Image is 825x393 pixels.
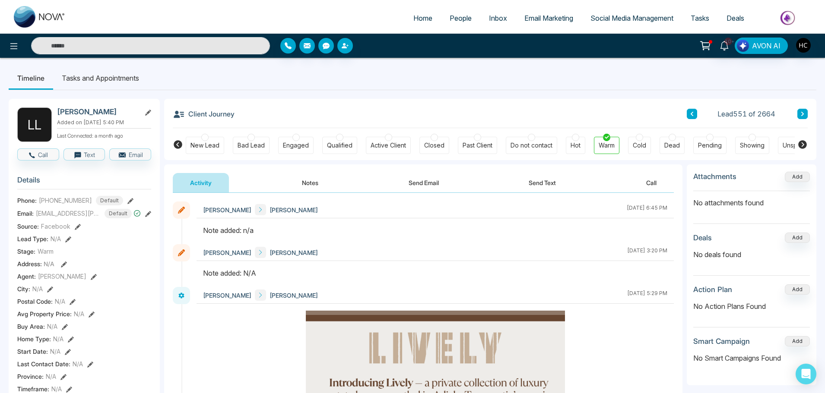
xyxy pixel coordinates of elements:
div: [DATE] 6:45 PM [627,204,667,215]
a: Email Marketing [516,10,582,26]
div: [DATE] 5:29 PM [627,289,667,301]
div: Engaged [283,141,309,150]
span: Postal Code : [17,297,53,306]
span: [PERSON_NAME] [38,272,86,281]
span: Home Type : [17,334,51,343]
span: People [450,14,472,22]
div: Warm [599,141,615,150]
img: User Avatar [796,38,811,53]
div: Past Client [463,141,492,150]
button: Text [63,148,105,160]
span: N/A [46,372,56,381]
span: N/A [44,260,54,267]
div: Dead [664,141,680,150]
a: Tasks [682,10,718,26]
span: Lead 551 of 2664 [717,109,775,119]
div: Unspecified [783,141,817,150]
span: Default [105,209,132,218]
span: Tasks [691,14,709,22]
button: Add [785,233,810,243]
span: [PERSON_NAME] [270,291,318,300]
button: Send Email [391,173,456,192]
span: Default [96,196,123,205]
span: Inbox [489,14,507,22]
span: N/A [51,234,61,243]
span: N/A [32,284,43,293]
span: Deals [727,14,744,22]
span: Lead Type: [17,234,48,243]
div: Bad Lead [238,141,265,150]
span: Last Contact Date : [17,359,70,368]
span: N/A [47,322,57,331]
span: N/A [55,297,65,306]
li: Timeline [9,66,53,90]
div: Pending [698,141,722,150]
div: New Lead [190,141,219,150]
button: Add [785,284,810,295]
button: AVON AI [735,38,788,54]
button: Notes [285,173,336,192]
p: No Action Plans Found [693,301,810,311]
img: Market-place.gif [757,8,820,28]
div: Qualified [327,141,352,150]
span: Email Marketing [524,14,573,22]
h3: Deals [693,233,712,242]
span: [PERSON_NAME] [203,291,251,300]
p: Added on [DATE] 5:40 PM [57,119,151,126]
span: [EMAIL_ADDRESS][PERSON_NAME][DOMAIN_NAME] [36,209,101,218]
a: 10+ [714,38,735,53]
p: Last Connected: a month ago [57,130,151,140]
div: L L [17,107,52,142]
span: Social Media Management [590,14,673,22]
img: Lead Flow [737,40,749,52]
a: People [441,10,480,26]
div: Hot [571,141,581,150]
span: Province : [17,372,44,381]
h3: Details [17,176,151,189]
h3: Smart Campaign [693,337,750,346]
img: Nova CRM Logo [14,6,66,28]
span: AVON AI [752,41,781,51]
a: Deals [718,10,753,26]
span: [PHONE_NUMBER] [39,196,92,205]
span: Address: [17,259,54,268]
h3: Action Plan [693,285,732,294]
span: Home [413,14,432,22]
h3: Attachments [693,172,736,181]
button: Activity [173,173,229,192]
p: No Smart Campaigns Found [693,353,810,363]
div: [DATE] 3:20 PM [627,247,667,258]
span: City : [17,284,30,293]
h3: Client Journey [173,107,235,120]
a: Inbox [480,10,516,26]
span: 10+ [724,38,732,45]
span: N/A [73,359,83,368]
span: Buy Area : [17,322,45,331]
button: Call [629,173,674,192]
span: Stage: [17,247,35,256]
span: [PERSON_NAME] [270,248,318,257]
span: Avg Property Price : [17,309,72,318]
span: N/A [50,347,60,356]
a: Social Media Management [582,10,682,26]
div: Active Client [371,141,406,150]
span: N/A [74,309,84,318]
div: Do not contact [511,141,552,150]
p: No attachments found [693,191,810,208]
div: Open Intercom Messenger [796,364,816,384]
span: Start Date : [17,347,48,356]
span: N/A [53,334,63,343]
span: [PERSON_NAME] [203,205,251,214]
span: Email: [17,209,34,218]
span: Warm [38,247,54,256]
span: [PERSON_NAME] [270,205,318,214]
h2: [PERSON_NAME] [57,107,137,116]
div: Cold [633,141,646,150]
li: Tasks and Appointments [53,66,148,90]
button: Add [785,336,810,346]
span: Add [785,173,810,180]
span: Phone: [17,196,37,205]
div: Showing [740,141,765,150]
button: Send Text [511,173,573,192]
button: Add [785,172,810,182]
